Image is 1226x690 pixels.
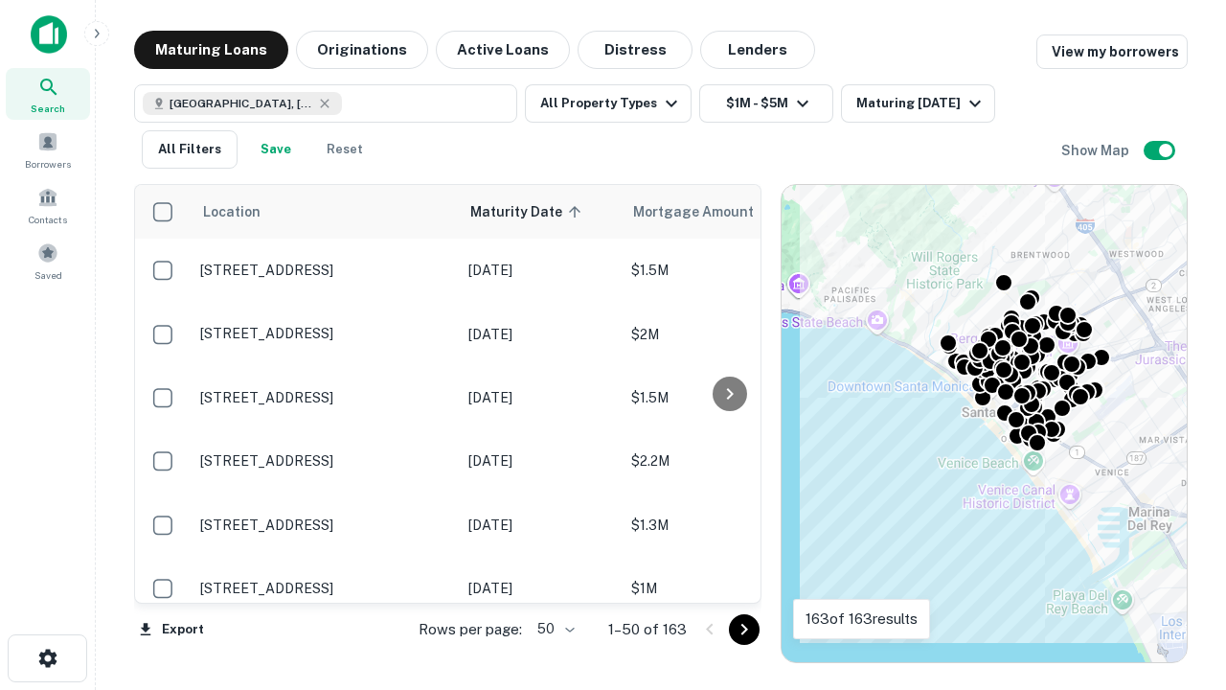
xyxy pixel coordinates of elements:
button: Originations [296,31,428,69]
span: Borrowers [25,156,71,172]
a: Contacts [6,179,90,231]
p: $1M [631,578,823,599]
button: $1M - $5M [699,84,833,123]
div: 0 0 [782,185,1187,662]
th: Maturity Date [459,185,622,239]
span: Search [31,101,65,116]
p: [DATE] [468,578,612,599]
p: [DATE] [468,260,612,281]
p: $1.5M [631,260,823,281]
button: [GEOGRAPHIC_DATA], [GEOGRAPHIC_DATA], [GEOGRAPHIC_DATA] [134,84,517,123]
th: Location [191,185,459,239]
p: [STREET_ADDRESS] [200,517,449,534]
th: Mortgage Amount [622,185,832,239]
img: capitalize-icon.png [31,15,67,54]
span: Maturity Date [470,200,587,223]
span: Location [202,200,261,223]
p: [STREET_ADDRESS] [200,262,449,279]
p: [DATE] [468,515,612,536]
button: Go to next page [729,614,760,645]
p: [STREET_ADDRESS] [200,580,449,597]
button: Lenders [700,31,815,69]
p: [STREET_ADDRESS] [200,452,449,470]
p: [STREET_ADDRESS] [200,389,449,406]
button: Active Loans [436,31,570,69]
p: $2.2M [631,450,823,471]
p: $1.5M [631,387,823,408]
button: All Property Types [525,84,692,123]
a: Search [6,68,90,120]
p: $1.3M [631,515,823,536]
h6: Show Map [1061,140,1132,161]
p: Rows per page: [419,618,522,641]
div: 50 [530,615,578,643]
a: Borrowers [6,124,90,175]
button: Maturing Loans [134,31,288,69]
p: [DATE] [468,450,612,471]
button: All Filters [142,130,238,169]
div: Maturing [DATE] [856,92,987,115]
button: Maturing [DATE] [841,84,995,123]
span: Saved [34,267,62,283]
a: Saved [6,235,90,287]
p: 163 of 163 results [806,608,918,631]
button: Save your search to get updates of matches that match your search criteria. [245,130,306,169]
p: 1–50 of 163 [608,618,687,641]
a: View my borrowers [1036,34,1188,69]
button: Distress [578,31,692,69]
iframe: Chat Widget [1130,537,1226,629]
button: Export [134,615,209,644]
p: [DATE] [468,387,612,408]
span: Contacts [29,212,67,227]
span: Mortgage Amount [633,200,779,223]
p: [STREET_ADDRESS] [200,325,449,342]
button: Reset [314,130,375,169]
span: [GEOGRAPHIC_DATA], [GEOGRAPHIC_DATA], [GEOGRAPHIC_DATA] [170,95,313,112]
p: [DATE] [468,324,612,345]
p: $2M [631,324,823,345]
